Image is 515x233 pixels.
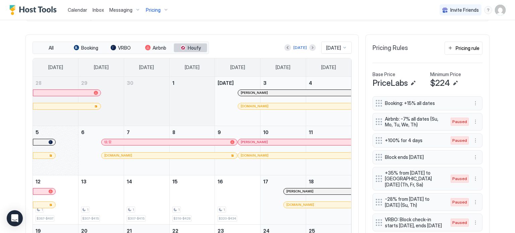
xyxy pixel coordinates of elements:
[452,137,467,143] span: Paused
[261,77,306,89] a: October 3, 2025
[33,175,78,188] a: October 12, 2025
[78,77,124,89] a: September 29, 2025
[385,217,444,228] span: VRBO: Block check-in starts [DATE], ends [DATE]
[286,189,313,193] span: [PERSON_NAME]
[241,104,348,108] div: [DOMAIN_NAME]
[146,7,161,13] span: Pricing
[314,58,343,76] a: Saturday
[223,208,225,212] span: 1
[169,175,215,224] td: October 15, 2025
[127,129,130,135] span: 7
[78,175,124,224] td: October 13, 2025
[124,126,169,175] td: October 7, 2025
[263,80,267,86] span: 3
[215,126,260,138] a: October 9, 2025
[445,42,482,55] button: Pricing rule
[124,126,169,138] a: October 7, 2025
[306,126,351,138] a: October 11, 2025
[261,175,306,224] td: October 17, 2025
[104,140,112,144] span: 锐 雷
[68,7,87,13] span: Calendar
[87,208,89,212] span: 1
[261,126,306,175] td: October 10, 2025
[78,175,124,188] a: October 13, 2025
[178,208,180,212] span: 1
[81,80,88,86] span: 29
[409,79,417,87] button: Edit
[471,198,479,206] button: More options
[241,104,269,108] span: [DOMAIN_NAME]
[36,80,42,86] span: 28
[373,193,482,211] div: -28% from [DATE] to [DATE] (Su, Th) Pausedmenu
[218,129,221,135] span: 9
[104,140,234,144] div: 锐 雷
[430,71,461,77] span: Minimum Price
[104,43,137,53] button: VRBO
[241,140,268,144] span: [PERSON_NAME]
[306,175,351,224] td: October 18, 2025
[132,58,161,76] a: Tuesday
[170,126,215,138] a: October 8, 2025
[48,64,63,70] span: [DATE]
[306,77,351,89] a: October 4, 2025
[309,179,314,184] span: 18
[215,77,260,89] a: October 2, 2025
[139,43,172,53] button: Airbnb
[471,153,479,161] button: More options
[484,6,492,14] div: menu
[78,126,124,175] td: October 6, 2025
[452,220,467,226] span: Paused
[82,216,99,221] span: $307-$415
[471,175,479,183] div: menu
[94,64,109,70] span: [DATE]
[385,170,444,188] span: +35% from [DATE] to [GEOGRAPHIC_DATA][DATE] (Th, Fr, Sa)
[471,136,479,144] div: menu
[284,44,291,51] button: Previous month
[124,77,169,89] a: September 30, 2025
[261,126,306,138] a: October 10, 2025
[373,44,408,52] span: Pricing Rules
[173,216,190,221] span: $316-$428
[373,214,482,231] div: VRBO: Block check-in starts [DATE], ends [DATE] Pausedmenu
[373,167,482,191] div: +35% from [DATE] to [GEOGRAPHIC_DATA][DATE] (Th, Fr, Sa) Pausedmenu
[373,96,482,110] div: Booking: +15% all dates menu
[93,6,104,13] a: Inbox
[81,179,87,184] span: 13
[124,175,169,224] td: October 14, 2025
[471,118,479,126] button: More options
[373,113,482,131] div: Airbnb: -7% all dates (Su, Mo, Tu, We, Th) Pausedmenu
[34,43,68,53] button: All
[219,216,236,221] span: $320-$434
[385,196,444,208] span: -28% from [DATE] to [DATE] (Su, Th)
[81,45,98,51] span: Booking
[373,78,408,88] span: PriceLabs
[172,179,178,184] span: 15
[241,153,269,158] span: [DOMAIN_NAME]
[81,129,84,135] span: 6
[373,133,482,148] div: +100% for 4 days Pausedmenu
[385,116,444,128] span: Airbnb: -7% all dates (Su, Mo, Tu, We, Th)
[451,79,459,87] button: Edit
[109,7,132,13] span: Messaging
[118,45,131,51] span: VRBO
[128,216,145,221] span: $307-$415
[178,58,206,76] a: Wednesday
[215,175,260,188] a: October 16, 2025
[385,100,465,106] span: Booking: +15% all dates
[452,176,467,182] span: Paused
[495,5,506,15] div: User profile
[292,44,308,52] button: [DATE]
[261,77,306,126] td: October 3, 2025
[261,175,306,188] a: October 17, 2025
[373,71,395,77] span: Base Price
[169,77,215,126] td: October 1, 2025
[306,77,351,126] td: October 4, 2025
[456,45,479,52] div: Pricing rule
[69,43,103,53] button: Booking
[172,129,175,135] span: 8
[263,129,269,135] span: 10
[170,77,215,89] a: October 1, 2025
[269,58,297,76] a: Friday
[124,77,169,126] td: September 30, 2025
[241,91,268,95] span: [PERSON_NAME]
